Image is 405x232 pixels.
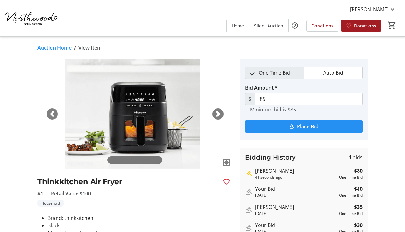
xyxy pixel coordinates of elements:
[255,175,337,180] div: 41 seconds ago
[255,221,337,229] div: Your Bid
[297,123,319,130] span: Place Bid
[255,67,294,79] span: One Time Bid
[245,170,253,177] mat-icon: Highest bid
[74,44,76,52] span: /
[47,214,233,222] li: Brand: thinkkitchen
[350,6,389,13] span: [PERSON_NAME]
[4,2,59,34] img: Northwood Foundation's Logo
[37,190,43,197] span: #1
[354,22,376,29] span: Donations
[354,203,363,211] strong: $35
[37,59,233,169] img: Image
[255,193,337,198] div: [DATE]
[245,188,253,195] mat-icon: Outbid
[245,120,363,133] button: Place Bid
[289,19,301,32] button: Help
[37,200,64,207] tr-label-badge: Household
[345,4,401,14] button: [PERSON_NAME]
[37,44,72,52] a: Auction Home
[245,206,253,214] mat-icon: Outbid
[348,154,363,161] span: 4 bids
[232,22,244,29] span: Home
[254,22,283,29] span: Silent Auction
[339,211,363,216] div: One Time Bid
[245,93,255,105] span: $
[51,190,91,197] span: Retail Value: $100
[255,185,337,193] div: Your Bid
[47,222,233,229] li: Black
[386,20,398,31] button: Cart
[250,106,296,113] tr-hint: Minimum bid is $85
[220,175,233,188] button: Favourite
[78,44,102,52] span: View Item
[311,22,333,29] span: Donations
[339,193,363,198] div: One Time Bid
[319,67,347,79] span: Auto Bid
[339,175,363,180] div: One Time Bid
[245,224,253,232] mat-icon: Outbid
[245,84,278,91] label: Bid Amount *
[227,20,249,32] a: Home
[245,153,296,162] h3: Bidding History
[354,185,363,193] strong: $40
[37,176,218,187] h2: Thinkkitchen Air Fryer
[255,167,337,175] div: [PERSON_NAME]
[255,203,337,211] div: [PERSON_NAME]
[354,167,363,175] strong: $80
[255,211,337,216] div: [DATE]
[249,20,288,32] a: Silent Auction
[354,221,363,229] strong: $30
[306,20,338,32] a: Donations
[341,20,381,32] a: Donations
[223,159,230,166] mat-icon: fullscreen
